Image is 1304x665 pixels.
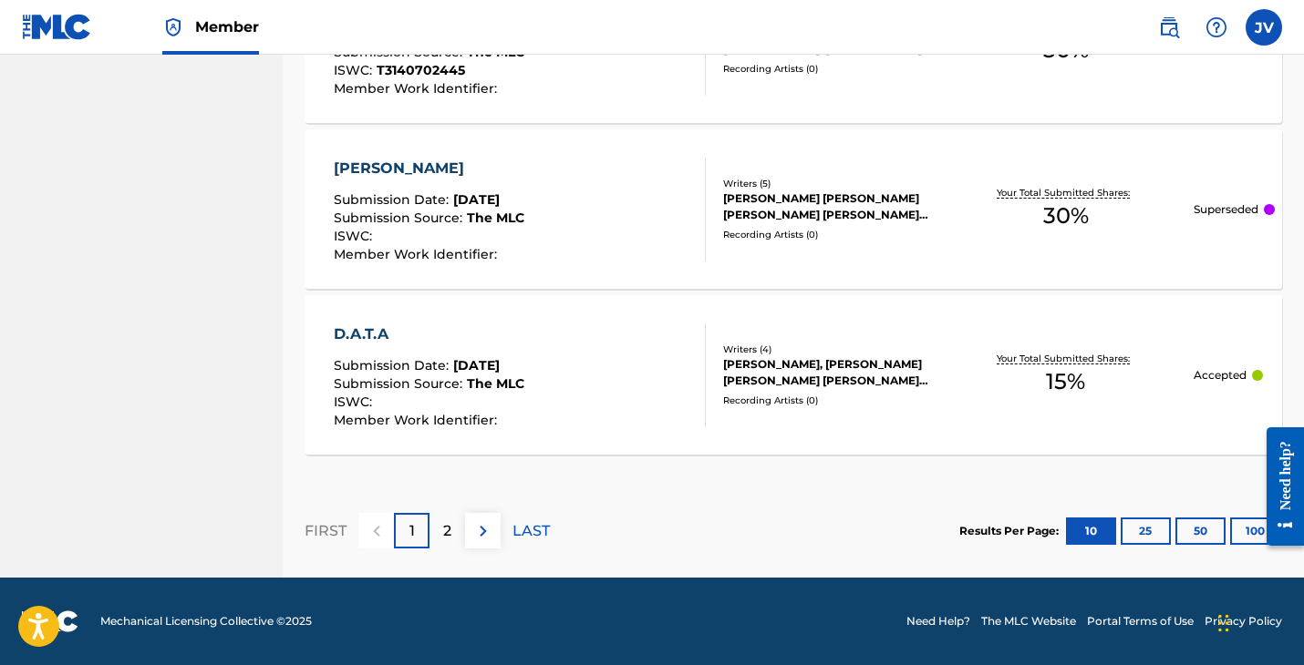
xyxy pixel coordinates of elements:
img: search [1158,16,1180,38]
a: Privacy Policy [1205,613,1282,629]
span: T3140702445 [377,62,465,78]
span: Member [195,16,259,37]
img: Top Rightsholder [162,16,184,38]
span: ISWC : [334,62,377,78]
div: Drag [1218,596,1229,650]
div: Recording Artists ( 0 ) [723,228,938,241]
a: [PERSON_NAME]Submission Date:[DATE]Submission Source:The MLCISWC:Member Work Identifier:Writers (... [305,129,1282,289]
span: The MLC [467,375,524,392]
div: [PERSON_NAME] [334,158,524,179]
p: Your Total Submitted Shares: [997,352,1134,365]
span: Submission Date : [334,357,453,373]
div: User Menu [1246,9,1282,46]
div: D.A.T.A [334,323,524,345]
span: Member Work Identifier : [334,80,502,97]
button: 25 [1121,517,1171,545]
span: The MLC [467,210,524,226]
span: Submission Source : [334,375,467,392]
a: D.A.T.ASubmission Date:[DATE]Submission Source:The MLCISWC:Member Work Identifier:Writers (4)[PER... [305,295,1282,455]
iframe: Chat Widget [1213,578,1304,665]
p: Accepted [1194,367,1247,384]
div: Recording Artists ( 0 ) [723,394,938,407]
div: Recording Artists ( 0 ) [723,62,938,76]
span: The MLC [467,44,524,60]
div: Help [1198,9,1235,46]
div: Writers ( 4 ) [723,343,938,356]
iframe: Resource Center [1253,412,1304,562]
span: [DATE] [453,357,500,373]
span: ISWC : [334,228,377,244]
p: FIRST [305,520,347,542]
img: help [1206,16,1227,38]
p: Your Total Submitted Shares: [997,186,1134,199]
span: Submission Source : [334,210,467,226]
button: 50 [1175,517,1226,545]
span: Submission Date : [334,191,453,208]
a: Portal Terms of Use [1087,613,1194,629]
p: 1 [409,520,415,542]
img: MLC Logo [22,14,92,40]
p: Superseded [1194,201,1258,218]
span: Member Work Identifier : [334,246,502,262]
span: 15 % [1046,365,1085,398]
img: right [472,520,494,542]
p: Results Per Page: [959,523,1063,539]
img: logo [22,610,78,632]
span: 30 % [1043,199,1089,232]
a: Public Search [1151,9,1187,46]
span: Mechanical Licensing Collective © 2025 [100,613,312,629]
a: The MLC Website [981,613,1076,629]
div: Writers ( 5 ) [723,177,938,190]
p: LAST [512,520,550,542]
span: Submission Source : [334,44,467,60]
button: 100 [1230,517,1280,545]
div: [PERSON_NAME], [PERSON_NAME] [PERSON_NAME] [PERSON_NAME] DE [PERSON_NAME] [PERSON_NAME] [723,356,938,389]
button: 10 [1066,517,1116,545]
span: Member Work Identifier : [334,412,502,428]
div: [PERSON_NAME] [PERSON_NAME] [PERSON_NAME] [PERSON_NAME] [PERSON_NAME], [PERSON_NAME], [PERSON_NAME] [723,190,938,223]
a: Need Help? [906,613,970,629]
p: 2 [443,520,451,542]
span: [DATE] [453,191,500,208]
span: ISWC : [334,394,377,410]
